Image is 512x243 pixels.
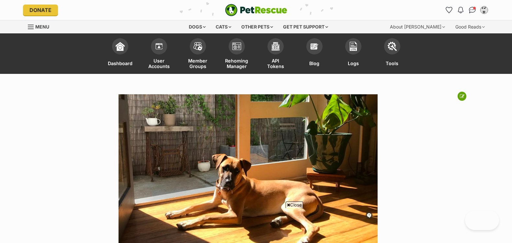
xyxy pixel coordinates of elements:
div: Get pet support [279,20,333,33]
span: User Accounts [148,58,170,69]
span: API Tokens [264,58,287,69]
a: Member Groups [178,35,217,74]
img: blogs-icon-e71fceff818bbaa76155c998696f2ea9b8fc06abc828b24f45ee82a475c2fd99.svg [310,42,319,51]
div: VJ-P [481,7,487,13]
a: Logs [334,35,373,74]
a: Tools [373,35,412,74]
img: members-icon-d6bcda0bfb97e5ba05b48644448dc2971f67d37433e5abca221da40c41542bd5.svg [154,42,164,51]
img: info.svg [366,213,372,218]
div: About [PERSON_NAME] [385,20,449,33]
a: Blog [295,35,334,74]
ul: Account quick links [444,5,489,15]
span: Rehoming Manager [225,58,248,69]
span: Dashboard [108,58,132,69]
div: Other pets [237,20,278,33]
span: Menu [35,24,49,29]
div: Good Reads [451,20,489,33]
img: team-members-icon-5396bd8760b3fe7c0b43da4ab00e1e3bb1a5d9ba89233759b79545d2d3fc5d0d.svg [193,42,202,51]
span: Tools [386,58,398,69]
a: Dashboard [101,35,140,74]
a: Rehoming Manager [217,35,256,74]
img: tools-icon-677f8b7d46040df57c17cb185196fc8e01b2b03676c49af7ba82c462532e62ee.svg [388,42,397,51]
div: Dogs [184,20,210,33]
a: Menu [28,20,54,32]
iframe: Help Scout Beacon - Open [465,211,499,230]
button: Notifications [456,5,466,15]
img: chat-41dd97257d64d25036548639549fe6c8038ab92f7586957e7f3b1b290dea8141.svg [469,7,476,13]
img: dashboard-icon-eb2f2d2d3e046f16d808141f083e7271f6b2e854fb5c12c21221c1fb7104beca.svg [116,42,125,51]
img: api-icon-849e3a9e6f871e3acf1f60245d25b4cd0aad652aa5f5372336901a6a67317bd8.svg [271,42,280,51]
img: group-profile-icon-3fa3cf56718a62981997c0bc7e787c4b2cf8bcc04b72c1350f741eb67cf2f40e.svg [232,42,241,50]
a: Favourites [444,5,454,15]
span: Blog [309,58,319,69]
a: API Tokens [256,35,295,74]
a: User Accounts [140,35,178,74]
img: notifications-46538b983faf8c2785f20acdc204bb7945ddae34d4c08c2a6579f10ce5e182be.svg [458,7,463,13]
a: PetRescue [225,4,287,16]
div: Cats [211,20,236,33]
a: Donate [23,5,58,16]
button: My account [479,5,489,15]
span: Member Groups [187,58,209,69]
img: logo-e224e6f780fb5917bec1dbf3a21bbac754714ae5b6737aabdf751b685950b380.svg [225,4,287,16]
span: Logs [348,58,359,69]
span: Close [286,202,303,208]
img: logs-icon-5bf4c29380941ae54b88474b1138927238aebebbc450bc62c8517511492d5a22.svg [349,42,358,51]
a: Conversations [467,5,478,15]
